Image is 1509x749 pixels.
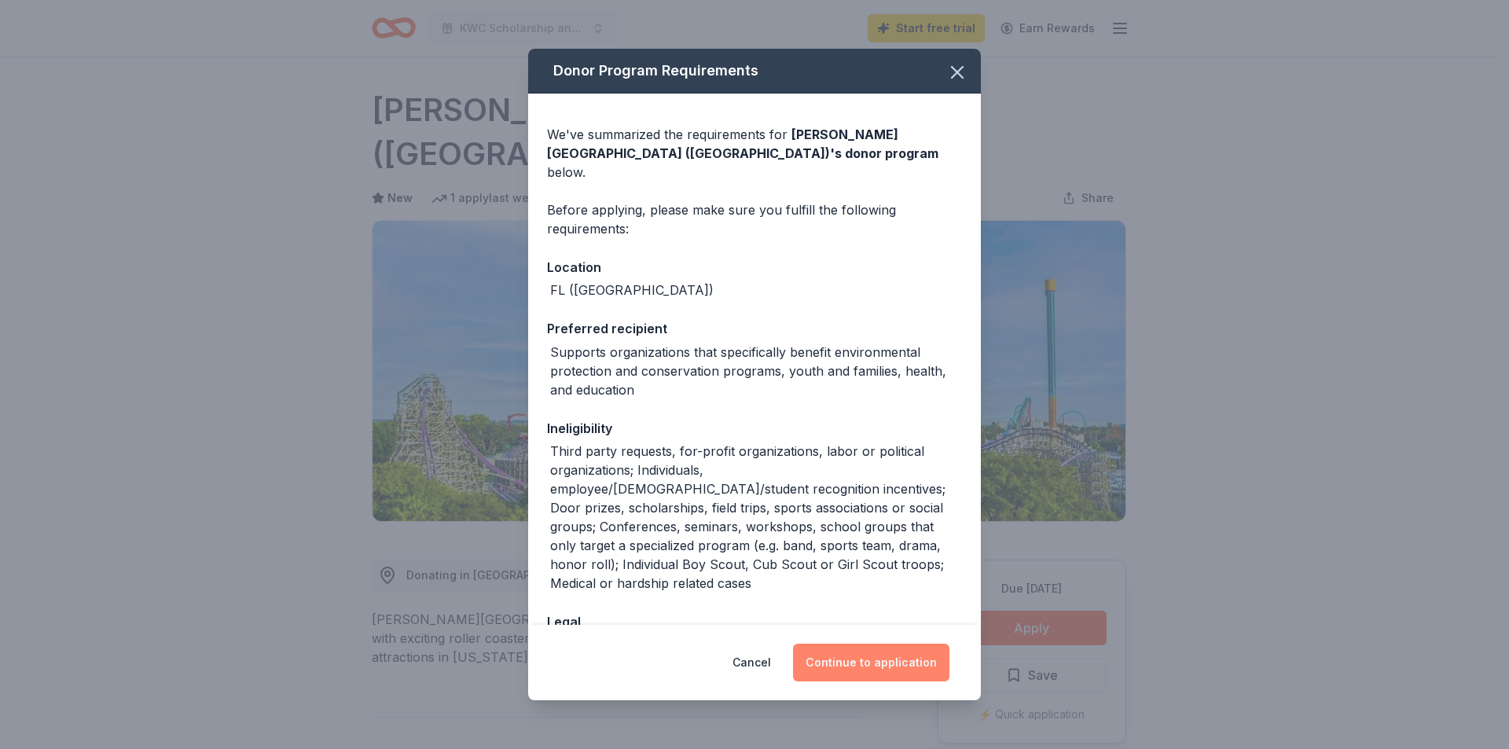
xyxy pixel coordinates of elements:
div: Location [547,257,962,277]
div: Third party requests, for-profit organizations, labor or political organizations; Individuals, em... [550,442,962,593]
div: Preferred recipient [547,318,962,339]
div: Before applying, please make sure you fulfill the following requirements: [547,200,962,238]
div: Ineligibility [547,418,962,439]
div: Supports organizations that specifically benefit environmental protection and conservation progra... [550,343,962,399]
button: Cancel [732,644,771,681]
button: Continue to application [793,644,949,681]
div: We've summarized the requirements for below. [547,125,962,182]
div: Donor Program Requirements [528,49,981,94]
div: Legal [547,611,962,632]
div: FL ([GEOGRAPHIC_DATA]) [550,281,714,299]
